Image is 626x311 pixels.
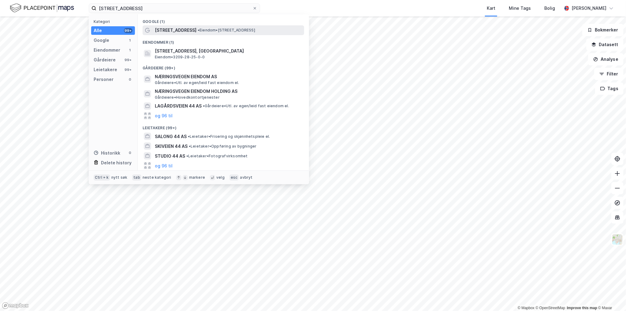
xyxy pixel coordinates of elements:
span: • [198,28,199,32]
div: 1 [128,48,132,53]
span: • [186,154,188,158]
span: Gårdeiere • Utl. av egen/leid fast eiendom el. [203,104,289,108]
img: Z [612,234,623,245]
span: Leietaker • Frisering og skjønnhetspleie el. [188,134,270,139]
span: • [189,144,191,148]
span: SALONG 44 AS [155,133,187,140]
div: Leietakere (99+) [138,121,309,132]
span: Gårdeiere • Utl. av egen/leid fast eiendom el. [155,80,239,85]
button: Filter [594,68,624,80]
div: Alle [94,27,102,34]
div: neste kategori [143,175,171,180]
button: og 96 til [155,112,173,119]
img: logo.f888ab2527a4732fd821a326f86c7f29.svg [10,3,74,13]
div: Ctrl + k [94,174,110,181]
div: markere [189,175,205,180]
span: Eiendom • 3209-28-25-0-0 [155,55,205,60]
div: Google [94,37,109,44]
div: Personer [94,76,114,83]
div: 99+ [124,67,132,72]
span: Leietaker • Fotografvirksomhet [186,154,248,159]
div: 1 [128,38,132,43]
div: 0 [128,77,132,82]
button: Datasett [586,38,624,51]
iframe: Chat Widget [595,282,626,311]
div: Delete history [101,159,132,166]
span: [STREET_ADDRESS], [GEOGRAPHIC_DATA] [155,47,302,55]
div: Historikk [94,149,120,157]
div: Mine Tags [509,5,531,12]
span: Gårdeiere • Hovedkontortjenester [155,95,220,100]
div: Google (1) [138,14,309,25]
div: Kategori [94,19,135,24]
div: [PERSON_NAME] [572,5,606,12]
button: og 96 til [155,162,173,169]
button: Analyse [588,53,624,65]
span: SKIVEIEN 44 AS [155,143,188,150]
a: Improve this map [567,306,597,310]
div: tab [132,174,141,181]
div: Bolig [544,5,555,12]
div: velg [216,175,225,180]
div: Gårdeiere (99+) [138,61,309,72]
div: 0 [128,150,132,155]
span: NÆRINGSVEGEN EIENDOM HOLDING AS [155,88,302,95]
div: Eiendommer [94,46,120,54]
a: Mapbox [518,306,535,310]
span: NÆRINGSVEGEN EIENDOM AS [155,73,302,80]
span: • [203,104,205,108]
div: 99+ [124,57,132,62]
button: Tags [595,82,624,95]
a: Mapbox homepage [2,302,29,309]
span: LAGÅRDSVEIEN 44 AS [155,102,202,110]
span: Leietaker • Oppføring av bygninger [189,144,257,149]
div: Gårdeiere [94,56,116,64]
span: [STREET_ADDRESS] [155,27,196,34]
div: nytt søk [111,175,128,180]
div: avbryt [240,175,252,180]
span: Eiendom • [STREET_ADDRESS] [198,28,255,33]
div: Eiendommer (1) [138,35,309,46]
span: STUDIO 44 AS [155,152,185,160]
a: OpenStreetMap [536,306,565,310]
div: esc [229,174,239,181]
span: • [188,134,190,139]
button: Bokmerker [582,24,624,36]
div: Kart [487,5,495,12]
input: Søk på adresse, matrikkel, gårdeiere, leietakere eller personer [96,4,252,13]
div: Leietakere [94,66,117,73]
div: 99+ [124,28,132,33]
